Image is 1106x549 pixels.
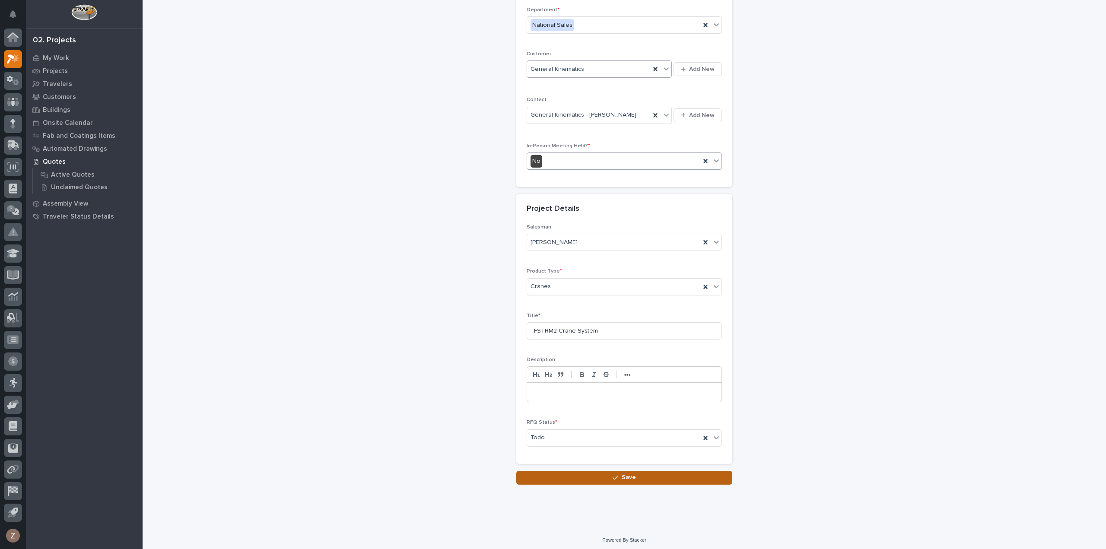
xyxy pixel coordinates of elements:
a: Customers [26,90,143,103]
button: users-avatar [4,527,22,545]
p: My Work [43,54,69,62]
span: Description [527,357,555,362]
p: Traveler Status Details [43,213,114,221]
span: Save [622,473,636,481]
span: Department [527,7,559,13]
strong: ••• [624,371,631,378]
span: [PERSON_NAME] [531,238,578,247]
a: Active Quotes [33,168,143,181]
button: Add New [674,62,722,76]
p: Projects [43,67,68,75]
span: Cranes [531,282,551,291]
div: Notifications [11,10,22,24]
button: ••• [621,369,633,380]
a: Quotes [26,155,143,168]
a: Buildings [26,103,143,116]
span: General Kinematics [531,65,584,74]
a: Unclaimed Quotes [33,181,143,193]
span: RFQ Status [527,420,557,425]
p: Buildings [43,106,70,114]
span: In-Person Meeting Held? [527,143,590,149]
p: Fab and Coatings Items [43,132,115,140]
p: Active Quotes [51,171,95,179]
a: Traveler Status Details [26,210,143,223]
a: Travelers [26,77,143,90]
span: Add New [689,111,715,119]
span: Contact [527,97,547,102]
a: Projects [26,64,143,77]
p: Assembly View [43,200,88,208]
p: Quotes [43,158,66,166]
p: Automated Drawings [43,145,107,153]
a: Onsite Calendar [26,116,143,129]
button: Add New [674,108,722,122]
button: Save [516,471,732,485]
span: General Kinematics - [PERSON_NAME] [531,111,636,120]
span: Customer [527,51,551,57]
button: Notifications [4,5,22,23]
a: Automated Drawings [26,142,143,155]
span: Todo [531,433,545,442]
div: 02. Projects [33,36,76,45]
span: Title [527,313,540,318]
a: Assembly View [26,197,143,210]
a: Fab and Coatings Items [26,129,143,142]
img: Workspace Logo [71,4,97,20]
span: Product Type [527,269,562,274]
p: Customers [43,93,76,101]
span: Salesman [527,225,551,230]
p: Onsite Calendar [43,119,93,127]
p: Travelers [43,80,72,88]
a: Powered By Stacker [602,537,646,543]
a: My Work [26,51,143,64]
p: Unclaimed Quotes [51,184,108,191]
div: National Sales [531,19,574,32]
div: No [531,155,542,168]
span: Add New [689,65,715,73]
h2: Project Details [527,204,579,214]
